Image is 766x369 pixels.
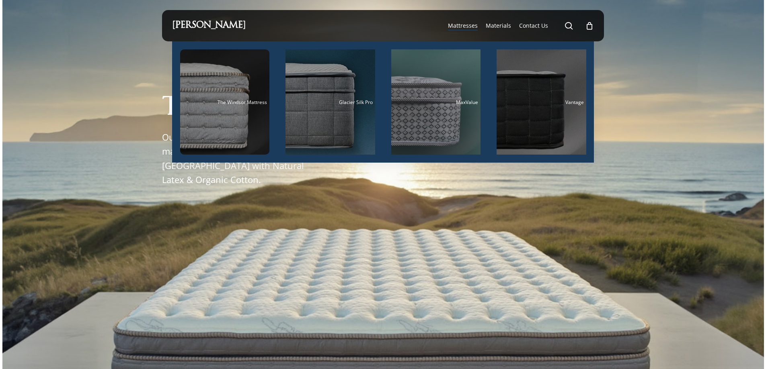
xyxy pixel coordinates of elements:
[519,22,548,30] a: Contact Us
[448,22,478,29] span: Mattresses
[218,99,267,106] span: The Windsor Mattress
[448,22,478,30] a: Mattresses
[486,22,511,30] a: Materials
[162,96,179,120] span: T
[172,21,246,30] a: [PERSON_NAME]
[585,21,594,30] a: Cart
[486,22,511,29] span: Materials
[180,49,270,155] a: The Windsor Mattress
[444,10,594,41] nav: Main Menu
[497,49,586,155] a: Vantage
[162,130,313,187] p: Our premiere luxury handcrafted mattress. Made in the [GEOGRAPHIC_DATA] with Natural Latex & Orga...
[285,49,375,155] a: Glacier Silk Pro
[565,99,584,106] span: Vantage
[339,99,373,106] span: Glacier Silk Pro
[162,96,347,120] h1: The Windsor
[519,22,548,29] span: Contact Us
[456,99,478,106] span: MaxValue
[391,49,481,155] a: MaxValue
